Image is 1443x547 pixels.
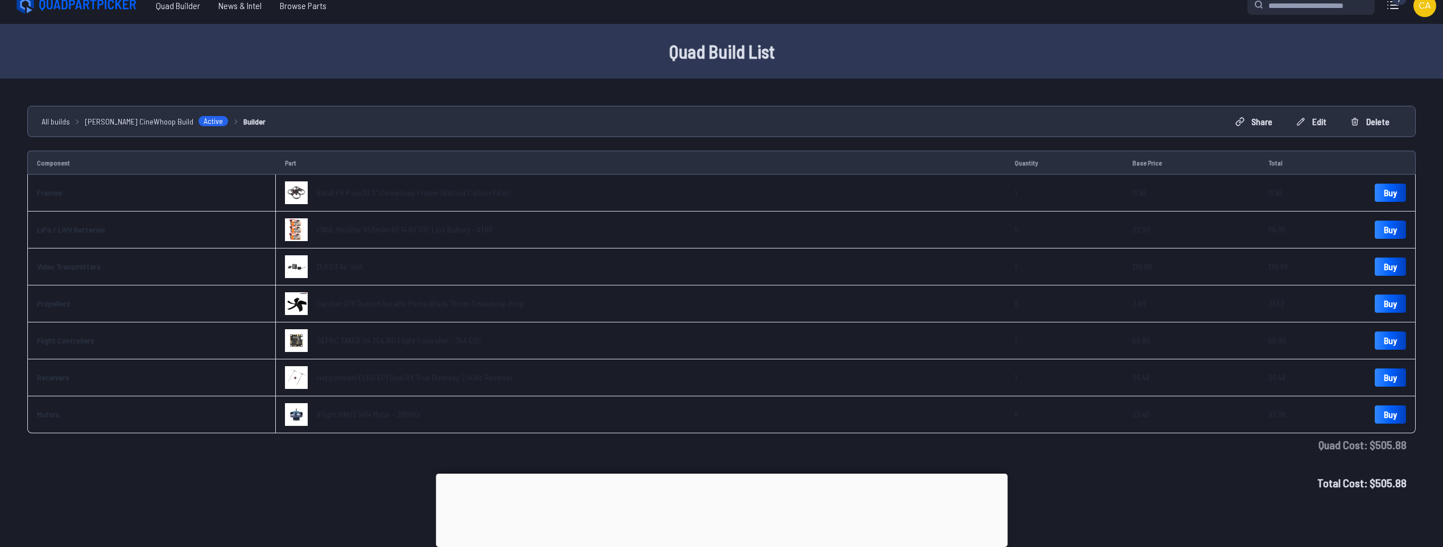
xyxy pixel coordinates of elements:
[1375,184,1406,202] a: Buy
[317,224,493,235] a: CNHL MiniStar 850mAh 4S 14.8V 70C Lipo Battery - XT60
[1123,396,1259,433] td: 23.49
[1375,405,1406,424] a: Buy
[285,292,308,315] img: image
[317,372,513,383] a: Happymodel ELRS EP1 Dual RX True Diversity 2.4GHz Receiver
[358,38,1086,65] h1: Quad Build List
[1259,322,1366,359] td: 56.99
[1123,248,1259,285] td: 179.99
[317,299,524,308] span: Gemfan D76 Ducted Durable Penta-Blade 76mm Cinewhoop Prop
[285,181,308,204] img: image
[85,115,193,127] span: [PERSON_NAME] CineWhoop Build
[1259,175,1366,212] td: 11.98
[436,474,1007,544] iframe: Advertisement
[85,115,229,127] a: [PERSON_NAME] CineWhoop BuildActive
[1375,295,1406,313] a: Buy
[1259,212,1366,248] td: 114.95
[37,372,69,382] a: Receivers
[285,403,308,426] img: image
[285,366,308,389] img: image
[27,433,1416,456] td: Quad Cost : $ 505.88
[1123,322,1259,359] td: 56.99
[317,372,513,382] span: Happymodel ELRS EP1 Dual RX True Diversity 2.4GHz Receiver
[317,261,362,272] a: DJI O3 Air Unit
[1259,248,1366,285] td: 179.99
[37,409,60,419] a: Motors
[1015,188,1017,197] span: 1
[1259,396,1366,433] td: 93.96
[42,115,70,127] a: All builds
[317,409,420,420] a: iFlight XING2 1404 Motor - 3800Kv
[317,409,420,419] span: iFlight XING2 1404 Motor - 3800Kv
[1259,151,1366,175] td: Total
[1375,258,1406,276] a: Buy
[1123,359,1259,396] td: 26.49
[243,115,266,127] a: Builder
[1015,372,1017,382] span: 1
[1123,285,1259,322] td: 2.69
[317,262,362,271] span: DJI O3 Air Unit
[1006,151,1123,175] td: Quantity
[317,335,482,345] span: GEPRC TAKER G4 35A AIO Flight Controller - 35A ESC
[37,299,71,308] a: Propellers
[1287,113,1336,131] button: Edit
[317,187,511,198] a: BetaFPV Pavo30 3" Cinewhoop Frame (Without Carbon Fiber)
[317,298,524,309] a: Gemfan D76 Ducted Durable Penta-Blade 76mm Cinewhoop Prop
[1015,299,1019,308] span: 8
[1375,331,1406,350] a: Buy
[1123,175,1259,212] td: 11.98
[1259,359,1366,396] td: 26.49
[317,188,511,197] span: BetaFPV Pavo30 3" Cinewhoop Frame (Without Carbon Fiber)
[1123,212,1259,248] td: 22.99
[37,225,105,234] a: LiPo / LiHV Batteries
[1015,262,1017,271] span: 1
[37,262,101,271] a: Video Transmitters
[276,151,1006,175] td: Part
[1015,225,1019,234] span: 5
[285,255,308,278] img: image
[1015,409,1018,419] span: 4
[285,218,308,241] img: image
[317,225,493,234] span: CNHL MiniStar 850mAh 4S 14.8V 70C Lipo Battery - XT60
[1259,285,1366,322] td: 21.52
[285,329,308,352] img: image
[37,335,94,345] a: Flight Controllers
[1375,368,1406,387] a: Buy
[1375,221,1406,239] a: Buy
[198,115,229,127] span: Active
[1226,113,1282,131] button: Share
[27,151,276,175] td: Component
[317,335,482,346] a: GEPRC TAKER G4 35A AIO Flight Controller - 35A ESC
[1341,113,1399,131] button: Delete
[1317,476,1407,490] span: Total Cost: $ 505.88
[1123,151,1259,175] td: Base Price
[1015,335,1017,345] span: 1
[37,188,62,197] a: Frames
